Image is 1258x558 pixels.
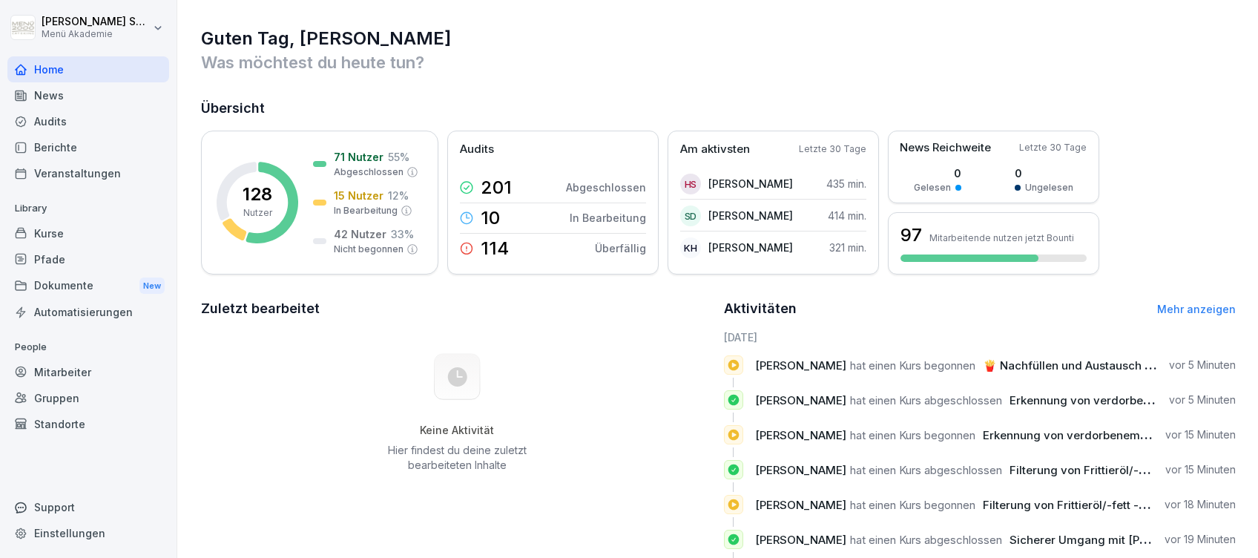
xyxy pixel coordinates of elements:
h1: Guten Tag, [PERSON_NAME] [201,27,1236,50]
p: Überfällig [595,240,646,256]
span: hat einen Kurs begonnen [850,498,975,512]
p: 55 % [388,149,409,165]
span: Sicherer Umgang mit [PERSON_NAME] [1010,533,1219,547]
p: In Bearbeitung [570,210,646,226]
span: Erkennung von verdorbenem Fett [1010,393,1190,407]
a: Veranstaltungen [7,160,169,186]
p: 42 Nutzer [334,226,386,242]
p: 0 [1015,165,1073,181]
p: Library [7,197,169,220]
p: 128 [243,186,272,203]
p: Ungelesen [1025,181,1073,194]
p: 0 [914,165,961,181]
div: Dokumente [7,272,169,300]
p: Mitarbeitende nutzen jetzt Bounti [929,232,1074,243]
p: Letzte 30 Tage [1019,141,1087,154]
p: 435 min. [826,176,866,191]
span: [PERSON_NAME] [755,533,846,547]
span: hat einen Kurs abgeschlossen [850,463,1002,477]
span: [PERSON_NAME] [755,463,846,477]
div: New [139,278,165,295]
span: [PERSON_NAME] [755,498,846,512]
p: vor 19 Minuten [1165,532,1236,547]
h2: Aktivitäten [724,298,797,319]
h6: [DATE] [724,329,1236,345]
span: [PERSON_NAME] [755,428,846,442]
div: HS [680,174,701,194]
p: In Bearbeitung [334,204,398,217]
p: vor 15 Minuten [1165,462,1236,477]
div: KH [680,237,701,258]
span: [PERSON_NAME] [755,358,846,372]
p: Nutzer [243,206,272,220]
h2: Übersicht [201,98,1236,119]
a: Mitarbeiter [7,359,169,385]
a: DokumenteNew [7,272,169,300]
h3: 97 [900,223,922,248]
p: Letzte 30 Tage [799,142,866,156]
a: Kurse [7,220,169,246]
a: Pfade [7,246,169,272]
p: 321 min. [829,240,866,255]
span: hat einen Kurs abgeschlossen [850,393,1002,407]
a: Audits [7,108,169,134]
span: Erkennung von verdorbenem Fett [983,428,1163,442]
p: 12 % [388,188,409,203]
span: hat einen Kurs begonnen [850,358,975,372]
p: [PERSON_NAME] [708,208,793,223]
p: [PERSON_NAME] [708,176,793,191]
span: Filterung von Frittieröl/-fett - STANDARD ohne Vito [983,498,1254,512]
p: [PERSON_NAME] [708,240,793,255]
a: News [7,82,169,108]
p: 15 Nutzer [334,188,383,203]
p: Menü Akademie [42,29,150,39]
p: vor 18 Minuten [1165,497,1236,512]
a: Standorte [7,411,169,437]
p: vor 5 Minuten [1169,358,1236,372]
p: Gelesen [914,181,951,194]
a: Automatisierungen [7,299,169,325]
span: 🍟 Nachfüllen und Austausch des Frittieröl/-fettes [983,358,1254,372]
h5: Keine Aktivität [382,424,532,437]
a: Gruppen [7,385,169,411]
a: Mehr anzeigen [1157,303,1236,315]
span: [PERSON_NAME] [755,393,846,407]
p: 201 [481,179,512,197]
h2: Zuletzt bearbeitet [201,298,714,319]
p: News Reichweite [900,139,991,157]
a: Einstellungen [7,520,169,546]
p: People [7,335,169,359]
a: Home [7,56,169,82]
span: hat einen Kurs begonnen [850,428,975,442]
p: Hier findest du deine zuletzt bearbeiteten Inhalte [382,443,532,473]
p: 114 [481,240,509,257]
p: 414 min. [828,208,866,223]
p: vor 5 Minuten [1169,393,1236,407]
a: Berichte [7,134,169,160]
p: vor 15 Minuten [1165,427,1236,442]
p: [PERSON_NAME] Schülzke [42,16,150,28]
p: 10 [481,209,500,227]
p: Audits [460,141,494,158]
p: Am aktivsten [680,141,750,158]
span: hat einen Kurs abgeschlossen [850,533,1002,547]
p: 33 % [391,226,414,242]
p: 71 Nutzer [334,149,383,165]
div: Support [7,494,169,520]
p: Abgeschlossen [566,180,646,195]
p: Was möchtest du heute tun? [201,50,1236,74]
p: Abgeschlossen [334,165,404,179]
div: SD [680,206,701,226]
